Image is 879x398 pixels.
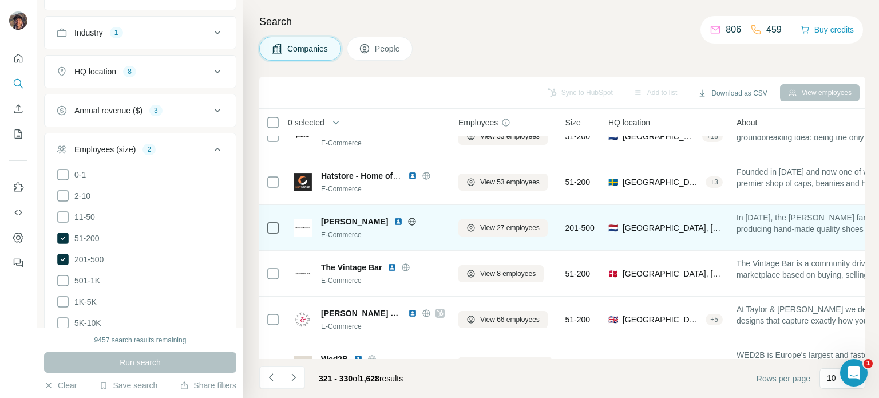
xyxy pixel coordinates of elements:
img: Avatar [9,11,27,30]
span: View 66 employees [480,314,540,325]
span: View 27 employees [480,223,540,233]
button: Quick start [9,48,27,69]
button: View 27 employees [458,219,548,237]
span: [PERSON_NAME] [321,216,388,227]
div: Annual revenue ($) [74,105,142,116]
span: HQ location [608,117,650,128]
span: 1,628 [359,374,379,383]
button: Employees (size)2 [45,136,236,168]
span: 1K-5K [70,296,97,308]
span: 0-1 [70,169,86,180]
span: The Vintage Bar [321,262,382,273]
img: LinkedIn logo [387,263,397,272]
div: + 3 [706,177,723,187]
span: 5K-10K [70,317,101,329]
button: View 53 employees [458,174,548,191]
span: Wed2B [321,353,348,365]
div: E-Commerce [321,184,445,194]
button: Annual revenue ($)3 [45,97,236,124]
span: About [737,117,758,128]
button: Use Surfe on LinkedIn [9,177,27,198]
img: LinkedIn logo [394,217,403,226]
iframe: Intercom live chat [840,359,868,387]
div: + 5 [706,314,723,325]
span: Rows per page [757,373,810,384]
button: Clear [44,380,77,391]
div: E-Commerce [321,230,445,240]
button: Use Surfe API [9,202,27,223]
span: 1 [864,359,873,368]
div: Industry [74,27,103,38]
div: 9457 search results remaining [94,335,187,345]
img: LinkedIn logo [408,309,417,318]
span: [PERSON_NAME] & [PERSON_NAME] [321,308,402,319]
span: View 53 employees [480,177,540,187]
button: Save search [99,380,157,391]
button: My lists [9,124,27,144]
button: View 8 employees [458,265,544,282]
span: 201-500 [565,222,595,234]
span: View 8 employees [480,269,536,279]
div: Employees (size) [74,144,136,155]
span: results [319,374,403,383]
button: View 250 employees [458,357,552,374]
img: LinkedIn logo [354,354,363,364]
span: 201-500 [70,254,104,265]
span: 51-200 [565,176,591,188]
span: 🇸🇪 [608,176,618,188]
button: Feedback [9,253,27,273]
span: 0 selected [288,117,324,128]
p: 806 [726,23,741,37]
button: Search [9,73,27,94]
span: [GEOGRAPHIC_DATA], [GEOGRAPHIC_DATA] [623,222,723,234]
p: 10 [827,372,836,384]
span: 51-200 [565,268,591,279]
button: Share filters [180,380,236,391]
span: 501-1K [70,275,100,286]
div: E-Commerce [321,321,445,332]
img: LinkedIn logo [408,171,417,180]
div: 8 [123,66,136,77]
button: Industry1 [45,19,236,46]
button: View 66 employees [458,311,548,328]
span: of [353,374,359,383]
span: [GEOGRAPHIC_DATA], SE - H [623,176,701,188]
span: [GEOGRAPHIC_DATA], [GEOGRAPHIC_DATA] of [GEOGRAPHIC_DATA] [623,268,723,279]
img: Logo of Wed2B [294,356,312,375]
span: Companies [287,43,329,54]
button: Navigate to next page [282,366,305,389]
span: 11-50 [70,211,95,223]
img: Logo of Hatstore - Home of headwear [294,173,312,191]
button: HQ location8 [45,58,236,85]
img: Logo of The Vintage Bar [294,265,312,283]
button: Enrich CSV [9,98,27,119]
div: HQ location [74,66,116,77]
span: 2-10 [70,190,90,202]
div: 3 [149,105,163,116]
button: Navigate to previous page [259,366,282,389]
h4: Search [259,14,865,30]
span: 51-200 [565,314,591,325]
span: 321 - 330 [319,374,353,383]
div: 2 [142,144,156,155]
p: 459 [766,23,782,37]
div: E-Commerce [321,275,445,286]
span: Employees [458,117,498,128]
span: Hatstore - Home of headwear [321,171,432,180]
span: 🇩🇰 [608,268,618,279]
img: Logo of Floris van Bommel [294,219,312,237]
span: People [375,43,401,54]
span: Size [565,117,581,128]
img: Logo of Taylor & Hart [294,310,312,329]
span: 🇬🇧 [608,314,618,325]
button: Buy credits [801,22,854,38]
button: Dashboard [9,227,27,248]
button: Download as CSV [690,85,775,102]
div: E-Commerce [321,138,445,148]
div: 1 [110,27,123,38]
span: [GEOGRAPHIC_DATA], [GEOGRAPHIC_DATA] [623,314,701,325]
span: 🇳🇱 [608,222,618,234]
span: 51-200 [70,233,100,244]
